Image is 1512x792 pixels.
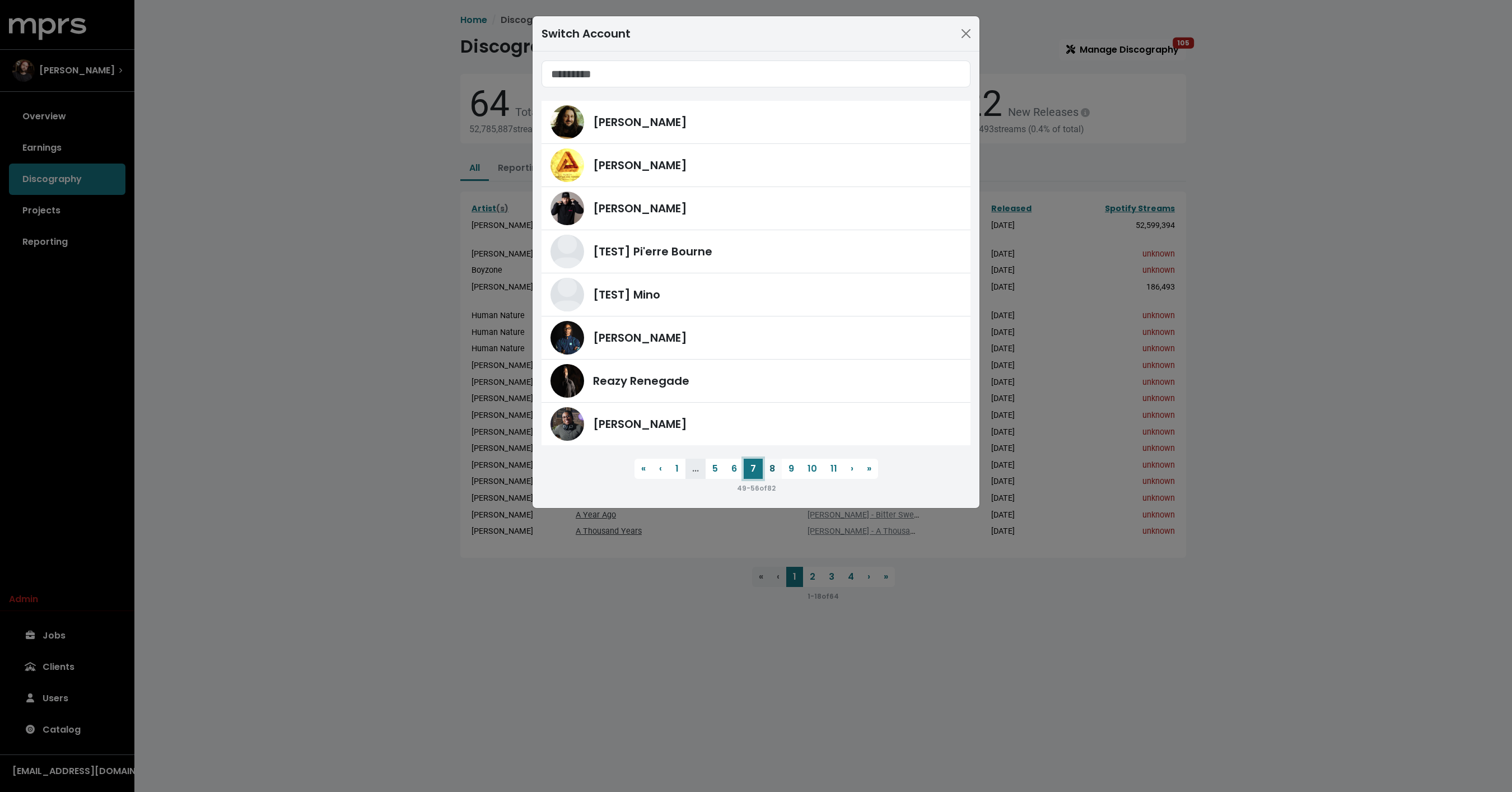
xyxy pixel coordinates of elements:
[851,462,853,475] span: ›
[542,101,970,144] a: Julian Bunetta[PERSON_NAME]
[957,25,975,43] button: Close
[641,462,646,475] span: «
[542,403,970,445] a: Ben Thomas[PERSON_NAME]
[542,25,631,42] div: Switch Account
[593,243,712,260] span: [TEST] Pi'erre Bourne
[593,329,687,346] span: [PERSON_NAME]
[542,273,970,316] a: [TEST] Mino[TEST] Mino
[593,372,689,389] span: Reazy Renegade
[542,230,970,273] a: [TEST] Pi'erre Bourne[TEST] Pi'erre Bourne
[782,459,801,479] button: 9
[593,286,660,303] span: [TEST] Mino
[763,459,782,479] button: 8
[593,114,687,131] span: [PERSON_NAME]
[542,316,970,360] a: Donnie Scantz[PERSON_NAME]
[550,105,584,139] img: Julian Bunetta
[550,148,584,182] img: John Ryan
[593,200,687,217] span: [PERSON_NAME]
[550,278,584,311] img: [TEST] Mino
[801,459,824,479] button: 10
[669,459,685,479] button: 1
[550,364,584,398] img: Reazy Renegade
[867,462,871,475] span: »
[659,462,662,475] span: ‹
[542,144,970,187] a: John Ryan[PERSON_NAME]
[725,459,744,479] button: 6
[550,235,584,268] img: [TEST] Pi'erre Bourne
[550,407,584,441] img: Ben Thomas
[542,60,970,87] input: Search accounts
[550,192,584,225] img: Neil Ormandy
[542,187,970,230] a: Neil Ormandy[PERSON_NAME]
[706,459,725,479] button: 5
[744,459,763,479] button: 7
[824,459,844,479] button: 11
[542,360,970,403] a: Reazy RenegadeReazy Renegade
[737,483,776,493] small: 49 - 56 of 82
[593,157,687,174] span: [PERSON_NAME]
[550,321,584,355] img: Donnie Scantz
[593,416,687,432] span: [PERSON_NAME]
